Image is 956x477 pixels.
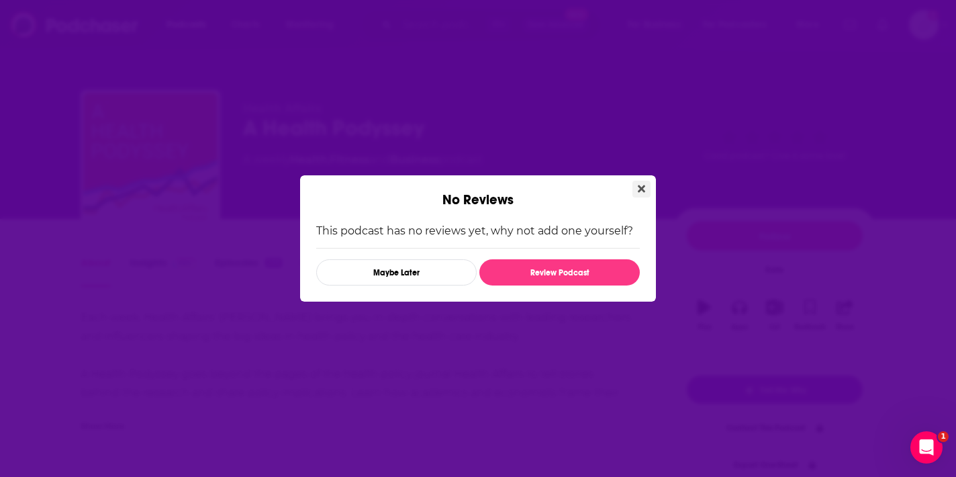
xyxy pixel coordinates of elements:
[632,181,651,198] button: Close
[316,224,640,237] p: This podcast has no reviews yet, why not add one yourself?
[300,175,656,208] div: No Reviews
[938,431,949,442] span: 1
[316,259,477,286] button: Maybe Later
[910,431,943,464] iframe: Intercom live chat
[479,259,640,286] button: Review Podcast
